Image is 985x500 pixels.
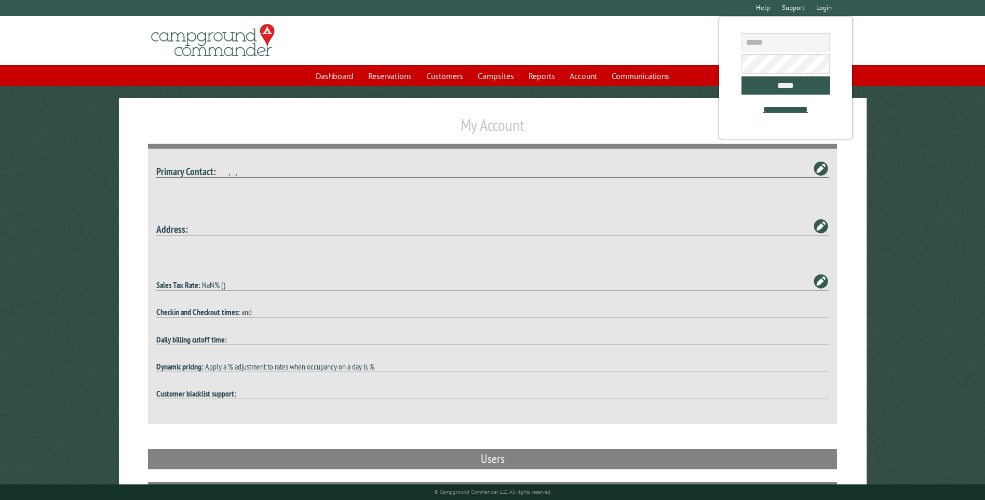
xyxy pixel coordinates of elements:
strong: Address: [156,222,188,235]
span: NaN% () [202,280,225,290]
a: Campsites [471,66,520,86]
a: Customers [420,66,469,86]
img: Campground Commander [148,20,278,61]
h1: My Account [148,115,836,143]
h4: , , [156,165,828,178]
strong: Primary Contact: [156,165,216,178]
h2: Users [148,449,836,469]
strong: Checkin and Checkout times: [156,307,240,317]
span: Apply a % adjustment to rates when occupancy on a day is % [205,361,374,372]
a: Communications [605,66,676,86]
strong: Sales Tax Rate: [156,280,200,290]
span: and [241,307,252,317]
a: Reports [522,66,561,86]
strong: Customer blacklist support: [156,388,236,399]
small: © Campground Commander LLC. All rights reserved. [434,489,551,495]
a: Dashboard [309,66,360,86]
strong: Dynamic pricing: [156,361,204,372]
strong: Daily billing cutoff time: [156,334,227,345]
a: Account [563,66,603,86]
a: Reservations [362,66,418,86]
